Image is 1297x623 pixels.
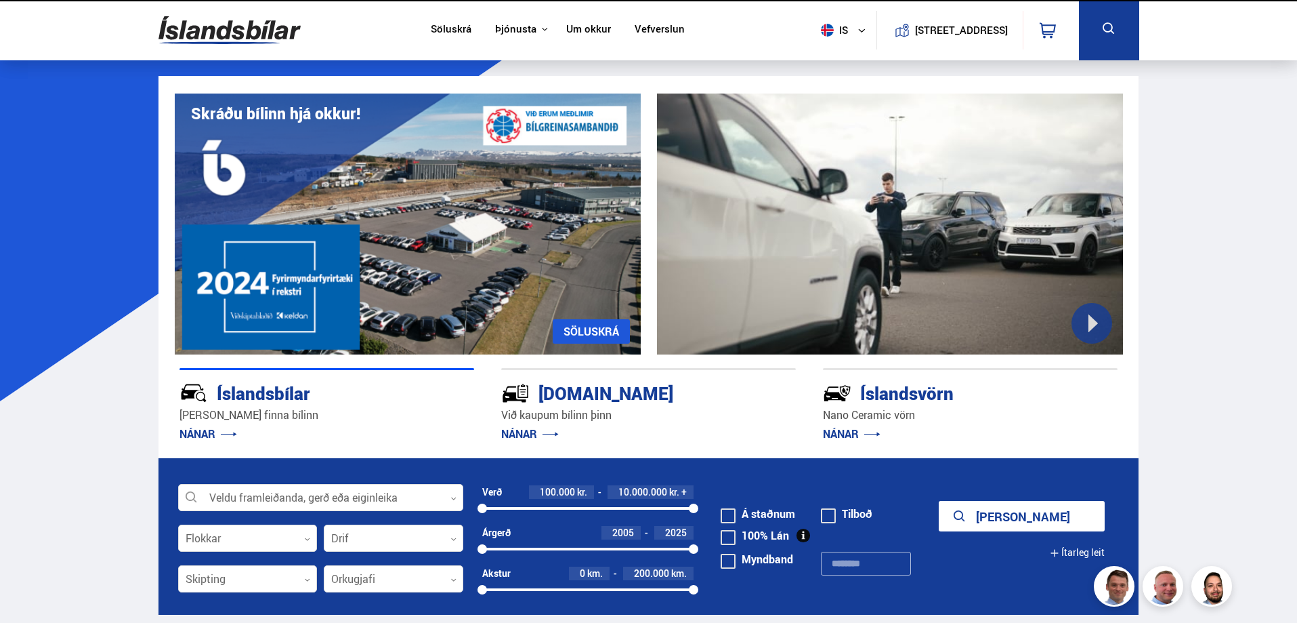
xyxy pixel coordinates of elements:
span: 200.000 [634,567,669,580]
div: Íslandsbílar [179,380,426,404]
img: eKx6w-_Home_640_.png [175,94,641,355]
span: km. [587,568,603,579]
button: Ítarleg leit [1050,538,1105,568]
p: Nano Ceramic vörn [823,407,1118,423]
button: [STREET_ADDRESS] [920,24,1003,36]
a: Um okkur [566,23,611,37]
span: 10.000.000 [618,485,667,498]
img: FbJEzSuNWCJXmdc-.webp [1096,568,1136,609]
div: Íslandsvörn [823,380,1069,404]
div: [DOMAIN_NAME] [501,380,748,404]
span: kr. [577,487,587,498]
button: Þjónusta [495,23,536,36]
h1: Skráðu bílinn hjá okkur! [191,104,360,123]
button: is [815,10,876,50]
label: 100% Lán [721,530,789,541]
img: -Svtn6bYgwAsiwNX.svg [823,379,851,407]
p: Við kaupum bílinn þinn [501,407,796,423]
a: NÁNAR [501,426,559,441]
label: Myndband [721,554,793,565]
img: nhp88E3Fdnt1Opn2.png [1193,568,1234,609]
a: [STREET_ADDRESS] [884,11,1015,49]
span: 100.000 [540,485,575,498]
span: is [815,24,849,37]
button: [PERSON_NAME] [939,501,1105,531]
a: Vefverslun [635,23,685,37]
p: [PERSON_NAME] finna bílinn [179,407,474,423]
a: Söluskrá [431,23,471,37]
span: + [681,487,687,498]
img: siFngHWaQ9KaOqBr.png [1145,568,1185,609]
div: Verð [482,487,502,498]
img: svg+xml;base64,PHN2ZyB4bWxucz0iaHR0cDovL3d3dy53My5vcmcvMjAwMC9zdmciIHdpZHRoPSI1MTIiIGhlaWdodD0iNT... [821,24,834,37]
img: G0Ugv5HjCgRt.svg [158,8,301,52]
img: tr5P-W3DuiFaO7aO.svg [501,379,530,407]
a: SÖLUSKRÁ [553,319,630,344]
span: 0 [580,567,585,580]
a: NÁNAR [179,426,237,441]
span: 2025 [665,526,687,539]
a: NÁNAR [823,426,880,441]
label: Á staðnum [721,508,795,519]
div: Árgerð [482,527,511,538]
span: kr. [669,487,679,498]
div: Akstur [482,568,511,579]
span: km. [671,568,687,579]
span: 2005 [612,526,634,539]
img: JRvxyua_JYH6wB4c.svg [179,379,208,407]
label: Tilboð [821,508,872,519]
